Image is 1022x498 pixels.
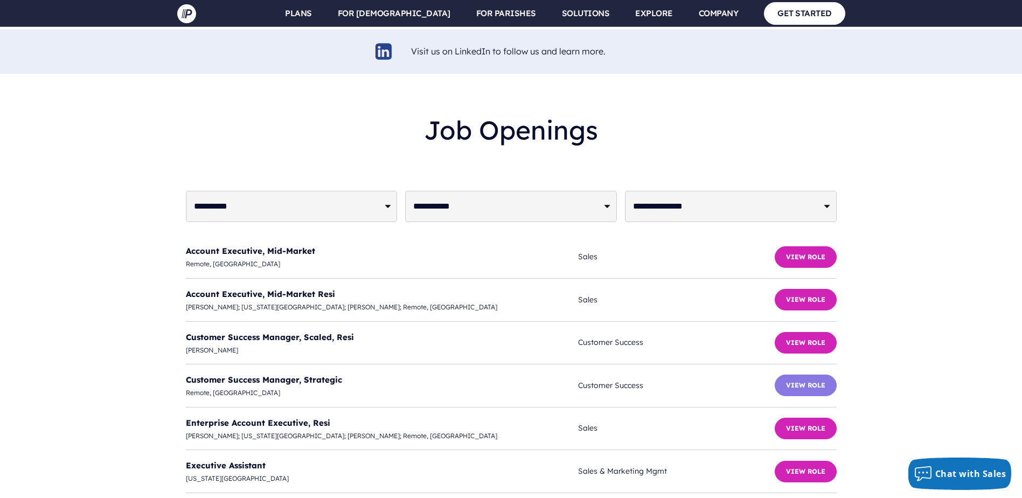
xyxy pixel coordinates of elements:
[578,336,774,349] span: Customer Success
[775,246,837,268] button: View Role
[411,46,606,57] a: Visit us on LinkedIn to follow us and learn more.
[578,421,774,435] span: Sales
[186,387,579,399] span: Remote, [GEOGRAPHIC_DATA]
[578,465,774,478] span: Sales & Marketing Mgmt
[186,375,342,385] a: Customer Success Manager, Strategic
[186,289,335,299] a: Account Executive, Mid-Market Resi
[578,250,774,264] span: Sales
[186,258,579,270] span: Remote, [GEOGRAPHIC_DATA]
[374,41,394,61] img: linkedin-logo
[935,468,1006,480] span: Chat with Sales
[186,430,579,442] span: [PERSON_NAME]; [US_STATE][GEOGRAPHIC_DATA]; [PERSON_NAME]; Remote, [GEOGRAPHIC_DATA]
[186,106,837,154] h2: Job Openings
[775,332,837,354] button: View Role
[186,332,354,342] a: Customer Success Manager, Scaled, Resi
[908,458,1012,490] button: Chat with Sales
[775,375,837,396] button: View Role
[578,379,774,392] span: Customer Success
[764,2,845,24] a: GET STARTED
[775,418,837,439] button: View Role
[186,301,579,313] span: [PERSON_NAME]; [US_STATE][GEOGRAPHIC_DATA]; [PERSON_NAME]; Remote, [GEOGRAPHIC_DATA]
[578,293,774,307] span: Sales
[186,344,579,356] span: [PERSON_NAME]
[186,246,315,256] a: Account Executive, Mid-Market
[186,473,579,485] span: [US_STATE][GEOGRAPHIC_DATA]
[186,460,266,471] a: Executive Assistant
[186,418,330,428] a: Enterprise Account Executive, Resi
[775,289,837,310] button: View Role
[775,461,837,482] button: View Role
